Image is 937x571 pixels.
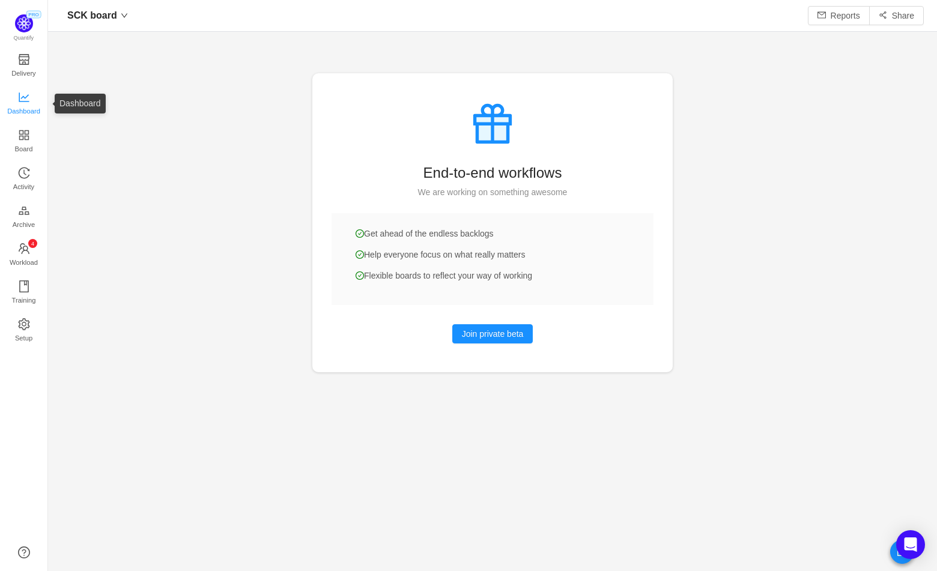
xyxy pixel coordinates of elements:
img: Quantify [15,14,33,32]
a: Training [18,281,30,305]
button: icon: calendar [890,540,914,564]
span: Dashboard [7,99,40,123]
a: Setup [18,319,30,343]
sup: 4 [28,239,37,248]
i: icon: setting [18,318,30,330]
a: icon: question-circle [18,546,30,558]
div: Open Intercom Messenger [896,530,925,559]
span: Archive [13,213,35,237]
button: icon: mailReports [808,6,870,25]
span: Board [15,137,33,161]
p: 4 [31,239,34,248]
a: icon: teamWorkload [18,243,30,267]
i: icon: history [18,167,30,179]
a: Dashboard [18,92,30,116]
i: icon: team [18,243,30,255]
a: Board [18,130,30,154]
span: PRO [26,11,41,19]
i: icon: gold [18,205,30,217]
span: SCK board [67,6,117,25]
i: icon: line-chart [18,91,30,103]
a: Activity [18,168,30,192]
span: Training [11,288,35,312]
span: Workload [10,250,38,274]
button: Join private beta [452,324,533,343]
span: Activity [13,175,34,199]
a: Delivery [18,54,30,78]
span: Delivery [11,61,35,85]
span: Quantify [14,35,34,41]
span: Setup [15,326,32,350]
a: Archive [18,205,30,229]
i: icon: appstore [18,129,30,141]
i: icon: shop [18,53,30,65]
i: icon: book [18,280,30,292]
button: icon: share-altShare [869,6,924,25]
i: icon: down [121,12,128,19]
